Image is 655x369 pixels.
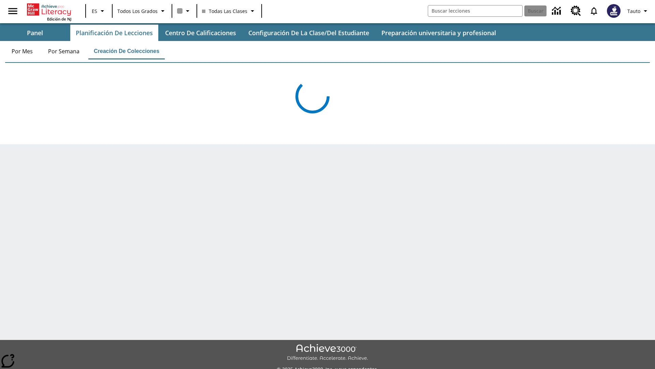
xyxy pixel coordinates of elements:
[117,8,158,15] span: Todos los grados
[5,43,39,59] button: Por mes
[567,2,585,20] a: Centro de recursos, Se abrirá en una pestaña nueva.
[88,43,165,59] button: Creación de colecciones
[607,4,621,18] img: Avatar
[1,25,69,41] button: Panel
[376,25,501,41] button: Preparación universitaria y profesional
[88,5,110,17] button: Lenguaje: ES, Selecciona un idioma
[47,16,71,22] span: Edición de NJ
[603,2,625,20] button: Escoja un nuevo avatar
[3,1,23,21] button: Abrir el menú lateral
[27,2,71,22] div: Portada
[548,2,567,20] a: Centro de información
[70,25,158,41] button: Planificación de lecciones
[115,5,170,17] button: Grado: Todos los grados, Elige un grado
[202,8,247,15] span: Todas las clases
[627,8,640,15] span: Tauto
[92,8,97,15] span: ES
[287,344,368,361] img: Achieve3000 Differentiate Accelerate Achieve
[243,25,375,41] button: Configuración de la clase/del estudiante
[27,3,71,16] a: Portada
[199,5,259,17] button: Clase: Todas las clases, Selecciona una clase
[585,2,603,20] a: Notificaciones
[625,5,652,17] button: Perfil/Configuración
[428,5,522,16] input: Buscar campo
[43,43,85,59] button: Por semana
[160,25,242,41] button: Centro de calificaciones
